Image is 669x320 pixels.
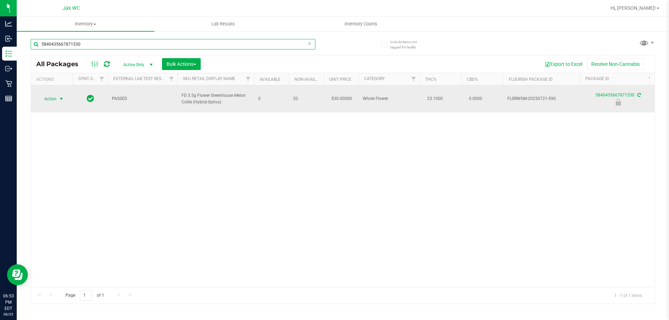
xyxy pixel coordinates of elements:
a: Filter [166,73,177,85]
a: Inventory Counts [292,17,430,31]
span: 23.1000 [424,94,446,104]
button: Bulk Actions [162,58,201,70]
a: Filter [645,73,656,85]
a: Filter [96,73,108,85]
span: Jax WC [63,5,80,11]
a: CBD% [467,77,478,82]
inline-svg: Retail [5,80,12,87]
span: Inventory [17,21,154,27]
span: Lab Results [202,21,244,27]
a: Sync Status [78,76,105,81]
span: Include items not tagged for facility [390,39,425,50]
a: Package ID [585,76,609,81]
span: FD 3.5g Flower Greenhouse Melon Collie (Hybrid-Sativa) [182,92,250,106]
span: Hi, [PERSON_NAME]! [610,5,656,11]
span: Page of 1 [60,290,110,301]
span: FLSRWGM-20250721-590 [507,95,576,102]
a: Filter [243,73,254,85]
a: Sku Retail Display Name [183,76,235,81]
div: Newly Received [579,99,658,106]
button: Receive Non-Cannabis [587,58,644,70]
input: Search Package ID, Item Name, SKU, Lot or Part Number... [31,39,315,49]
span: In Sync [87,94,94,103]
span: 20 [293,95,320,102]
span: Inventory Counts [335,21,387,27]
span: 1 - 1 of 1 items [609,290,648,301]
a: Available [260,77,280,82]
a: External Lab Test Result [113,76,168,81]
a: Filter [408,73,420,85]
span: 0 [258,95,285,102]
span: PASSED [112,95,173,102]
div: Actions [36,77,70,82]
inline-svg: Reports [5,95,12,102]
a: Inventory [17,17,154,31]
inline-svg: Outbound [5,65,12,72]
p: 08/25 [3,312,14,317]
input: 1 [80,290,92,301]
span: All Packages [36,60,85,68]
button: Export to Excel [540,58,587,70]
span: Sync from Compliance System [636,93,641,97]
a: Flourish Package ID [509,77,553,82]
inline-svg: Inventory [5,50,12,57]
span: Whole Flower [363,95,415,102]
a: THC% [425,77,437,82]
span: 0.0000 [466,94,486,104]
span: Action [38,94,57,104]
inline-svg: Inbound [5,35,12,42]
a: Unit Price [329,77,351,82]
a: Category [364,76,385,81]
iframe: Resource center [7,264,28,285]
span: select [57,94,66,104]
span: $30.00000 [328,94,355,104]
a: Lab Results [154,17,292,31]
span: Bulk Actions [167,61,196,67]
a: 5840435667871530 [595,93,635,97]
span: Clear [307,39,312,48]
p: 06:53 PM EDT [3,293,14,312]
inline-svg: Analytics [5,20,12,27]
a: Non-Available [294,77,325,82]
